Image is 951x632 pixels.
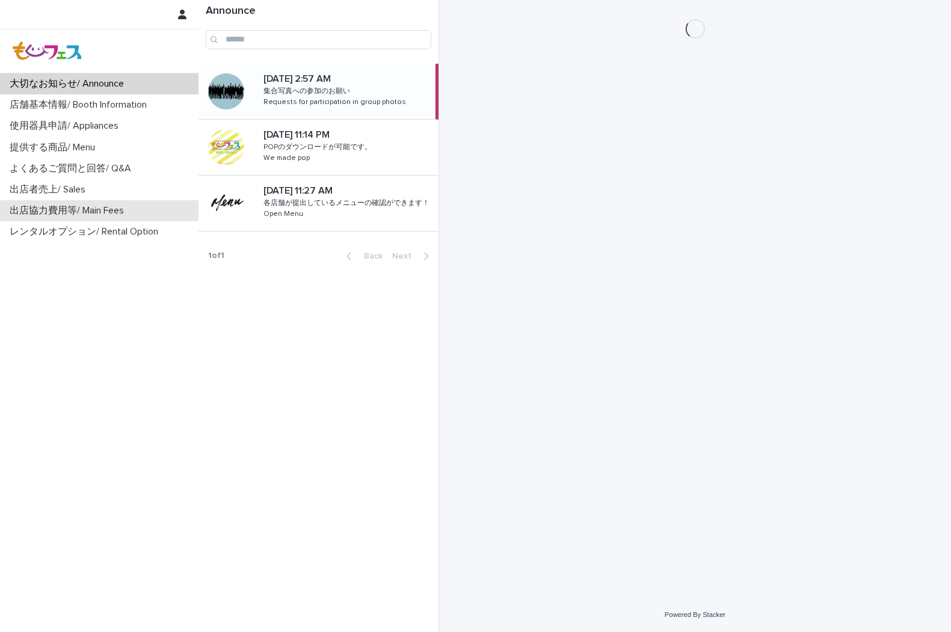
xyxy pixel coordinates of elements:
[263,141,374,152] p: POPのダウンロードが可能です。
[392,252,419,260] span: Next
[206,30,431,49] input: Search
[357,252,383,260] span: Back
[263,183,335,197] p: [DATE] 11:27 AM
[263,71,333,85] p: [DATE] 2:57 AM
[5,184,95,195] p: 出店者売上/ Sales
[5,163,141,174] p: よくあるご質問と回答/ Q&A
[199,64,439,120] a: [DATE] 2:57 AM[DATE] 2:57 AM 集合写真への参加のお願い集合写真への参加のお願い Requests for participation in group photosR...
[263,96,408,106] p: Requests for participation in group photos
[263,197,432,207] p: 各店舗が提出しているメニューの確認ができます！
[199,176,439,232] a: [DATE] 11:27 AM[DATE] 11:27 AM 各店舗が提出しているメニューの確認ができます！各店舗が提出しているメニューの確認ができます！ Open MenuOpen Menu
[263,127,332,141] p: [DATE] 11:14 PM
[263,207,306,218] p: Open Menu
[5,99,156,111] p: 店舗基本情報/ Booth Information
[199,241,234,271] p: 1 of 1
[5,205,134,216] p: 出店協力費用等/ Main Fees
[263,85,352,96] p: 集合写真への参加のお願い
[337,251,387,262] button: Back
[263,152,312,162] p: We made pop
[5,120,128,132] p: 使用器具申請/ Appliances
[387,251,439,262] button: Next
[5,226,168,238] p: レンタルオプション/ Rental Option
[199,120,439,176] a: [DATE] 11:14 PM[DATE] 11:14 PM POPのダウンロードが可能です。POPのダウンロードが可能です。 We made popWe made pop
[5,78,134,90] p: 大切なお知らせ/ Announce
[665,611,725,618] a: Powered By Stacker
[5,142,105,153] p: 提供する商品/ Menu
[206,5,431,18] h1: Announce
[10,39,85,63] img: Z8gcrWHQVC4NX3Wf4olx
